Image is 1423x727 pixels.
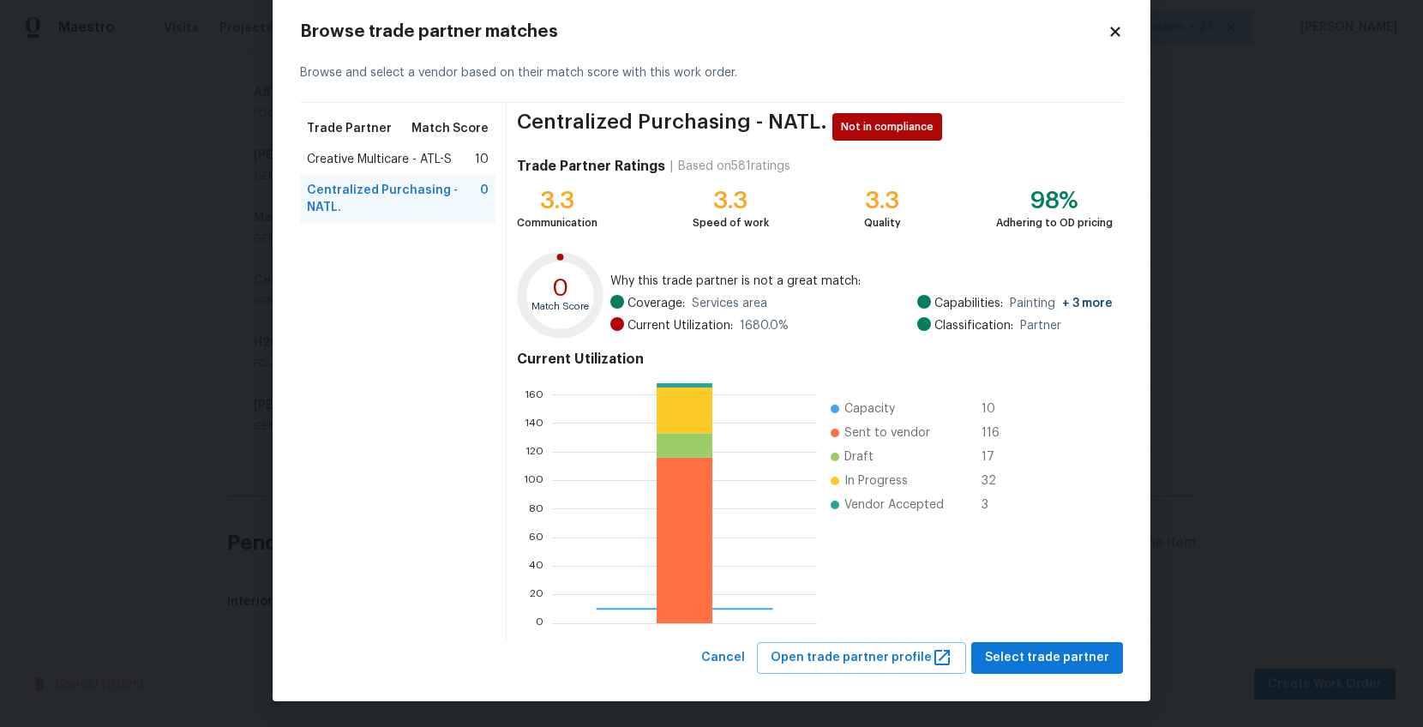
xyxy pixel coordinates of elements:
[844,472,908,490] span: In Progress
[844,424,930,442] span: Sent to vendor
[529,561,543,571] text: 40
[665,158,678,175] div: |
[307,120,392,137] span: Trade Partner
[525,418,543,428] text: 140
[771,647,952,669] span: Open trade partner profile
[530,589,543,599] text: 20
[524,475,543,485] text: 100
[517,158,665,175] h4: Trade Partner Ratings
[1062,297,1113,309] span: + 3 more
[694,642,752,674] button: Cancel
[982,400,1009,418] span: 10
[300,23,1108,40] h2: Browse trade partner matches
[864,214,901,231] div: Quality
[475,151,489,168] span: 10
[307,182,480,216] span: Centralized Purchasing - NATL.
[701,647,745,669] span: Cancel
[982,472,1009,490] span: 32
[864,192,901,209] div: 3.3
[517,113,827,141] span: Centralized Purchasing - NATL.
[934,317,1013,334] span: Classification:
[1020,317,1061,334] span: Partner
[692,295,767,312] span: Services area
[985,647,1109,669] span: Select trade partner
[740,317,789,334] span: 1680.0 %
[1010,295,1113,312] span: Painting
[411,120,489,137] span: Match Score
[996,214,1113,231] div: Adhering to OD pricing
[678,158,790,175] div: Based on 581 ratings
[536,618,543,628] text: 0
[552,276,569,300] text: 0
[757,642,966,674] button: Open trade partner profile
[841,118,940,135] span: Not in compliance
[996,192,1113,209] div: 98%
[531,302,589,311] text: Match Score
[693,192,769,209] div: 3.3
[982,496,1009,514] span: 3
[844,400,895,418] span: Capacity
[525,389,543,400] text: 160
[480,182,489,216] span: 0
[844,496,944,514] span: Vendor Accepted
[627,295,685,312] span: Coverage:
[517,192,597,209] div: 3.3
[971,642,1123,674] button: Select trade partner
[610,273,1113,290] span: Why this trade partner is not a great match:
[517,214,597,231] div: Communication
[307,151,452,168] span: Creative Multicare - ATL-S
[934,295,1003,312] span: Capabilities:
[529,503,543,514] text: 80
[529,532,543,543] text: 60
[300,44,1123,103] div: Browse and select a vendor based on their match score with this work order.
[517,351,1113,368] h4: Current Utilization
[693,214,769,231] div: Speed of work
[627,317,733,334] span: Current Utilization:
[982,448,1009,466] span: 17
[525,447,543,457] text: 120
[844,448,874,466] span: Draft
[982,424,1009,442] span: 116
